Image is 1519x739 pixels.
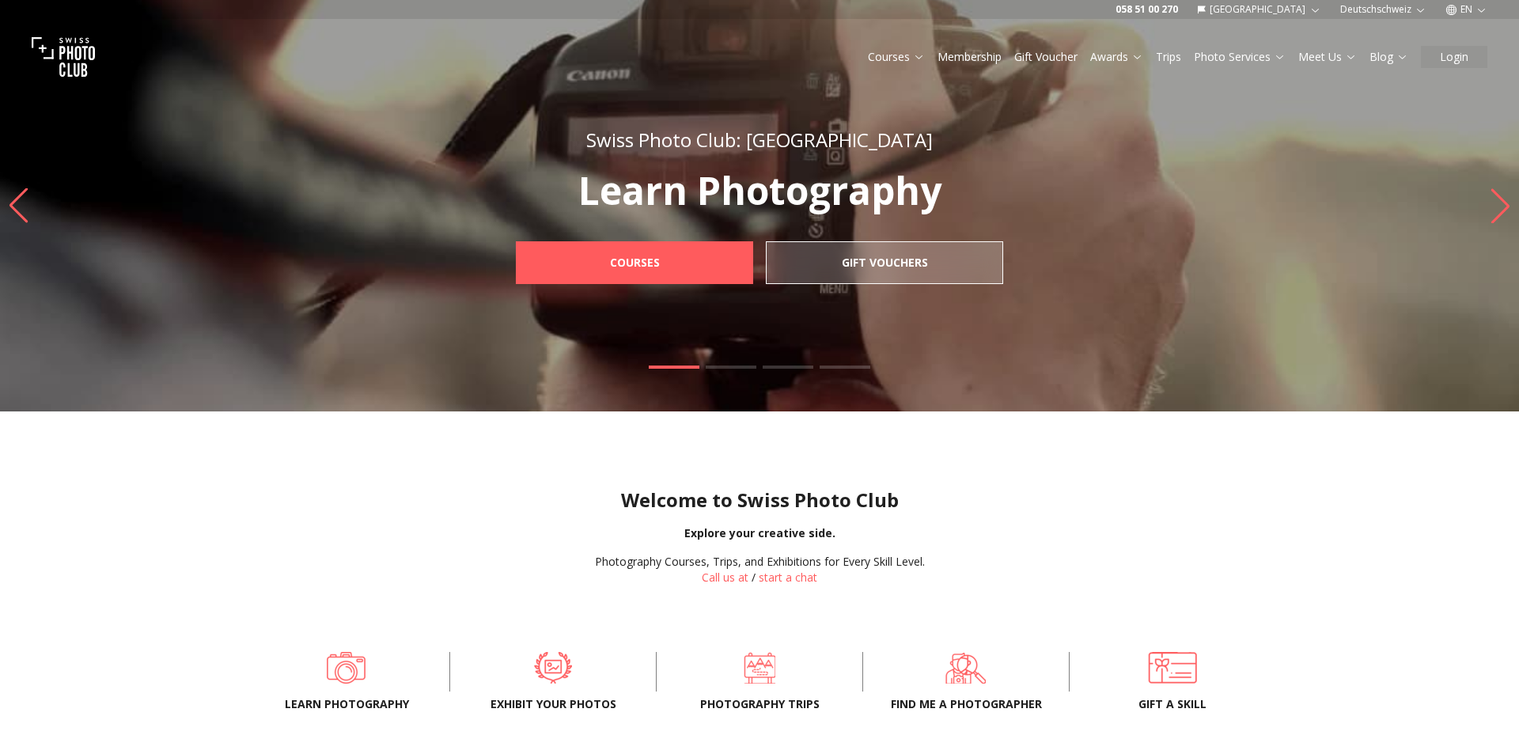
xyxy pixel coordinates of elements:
[586,127,933,153] span: Swiss Photo Club: [GEOGRAPHIC_DATA]
[1369,49,1408,65] a: Blog
[862,46,931,68] button: Courses
[1095,696,1250,712] span: Gift a skill
[938,49,1002,65] a: Membership
[1150,46,1188,68] button: Trips
[1194,49,1286,65] a: Photo Services
[888,696,1044,712] span: Find me a photographer
[868,49,925,65] a: Courses
[682,652,837,684] a: Photography trips
[682,696,837,712] span: Photography trips
[1292,46,1363,68] button: Meet Us
[13,525,1506,541] div: Explore your creative side.
[759,570,817,586] button: start a chat
[1116,3,1178,16] a: 058 51 00 270
[842,255,928,271] b: Gift Vouchers
[1363,46,1415,68] button: Blog
[888,652,1044,684] a: Find me a photographer
[931,46,1008,68] button: Membership
[1084,46,1150,68] button: Awards
[269,696,424,712] span: Learn Photography
[1008,46,1084,68] button: Gift Voucher
[1156,49,1181,65] a: Trips
[32,25,95,89] img: Swiss photo club
[475,652,631,684] a: Exhibit your photos
[1421,46,1487,68] button: Login
[269,652,424,684] a: Learn Photography
[702,570,748,585] a: Call us at
[610,255,660,271] b: Courses
[595,554,925,586] div: /
[13,487,1506,513] h1: Welcome to Swiss Photo Club
[1090,49,1143,65] a: Awards
[1298,49,1357,65] a: Meet Us
[475,696,631,712] span: Exhibit your photos
[1095,652,1250,684] a: Gift a skill
[516,241,753,284] a: Courses
[1014,49,1078,65] a: Gift Voucher
[1188,46,1292,68] button: Photo Services
[481,172,1038,210] p: Learn Photography
[766,241,1003,284] a: Gift Vouchers
[595,554,925,570] div: Photography Courses, Trips, and Exhibitions for Every Skill Level.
